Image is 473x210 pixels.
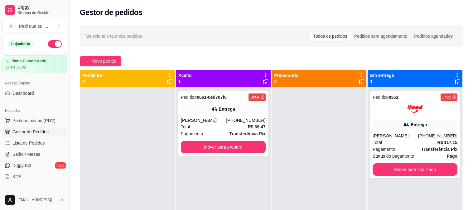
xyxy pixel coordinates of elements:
p: Aceito [178,72,192,79]
span: Pedidos balcão (PDV) [12,117,56,124]
div: [PHONE_NUMBER] [226,117,265,123]
span: Pedido [373,95,386,100]
p: Preparando [274,72,299,79]
span: Pagamento [373,146,395,153]
a: Lista de Pedidos [2,138,67,148]
div: [PERSON_NAME] [373,133,418,139]
a: Salão / Mesas [2,149,67,159]
button: Mover para preparo [181,141,266,153]
span: Lista de Pedidos [12,140,45,146]
span: [EMAIL_ADDRESS][DOMAIN_NAME] [17,198,57,203]
button: Pedidos balcão (PDV) [2,116,67,126]
div: [PHONE_NUMBER] [418,133,457,139]
a: DiggySistema de Gestão [2,2,67,17]
div: Pedidos sem agendamento [351,32,411,41]
div: Todos os pedidos [310,32,351,41]
div: Acesso Rápido [2,78,67,88]
article: Plano Customizado [12,59,46,64]
span: Selecione o tipo dos pedidos [86,33,142,40]
article: até 07/09 [10,65,26,70]
strong: # 0661-0ed707f6 [194,95,227,100]
a: Gestor de Pedidos [2,127,67,137]
div: Pedidos agendados [411,32,456,41]
span: Salão / Mesas [12,151,40,157]
button: Mover para finalizado [373,163,457,176]
p: 1 [370,79,394,85]
a: KDS [2,172,67,182]
strong: R$ 69,47 [248,124,266,129]
strong: R$ 117,15 [437,140,457,145]
p: 0 [82,79,102,85]
span: Total [181,123,190,130]
span: Diggy [17,5,65,10]
a: Diggy Botnovo [2,160,67,170]
span: Pedido [181,95,195,100]
div: 18:04 [250,95,259,100]
p: 1 [178,79,192,85]
button: Select a team [2,20,67,32]
img: ifood [407,101,423,117]
span: Novo pedido [92,58,116,64]
button: Novo pedido [80,56,121,66]
div: [PERSON_NAME] [181,117,226,123]
div: Dia a dia [2,106,67,116]
span: Dashboard [12,90,34,96]
div: 17:22 [442,95,451,100]
div: Catálogo [2,189,67,199]
span: Gestor de Pedidos [12,129,49,135]
div: Loja aberta [8,41,34,47]
span: Status do pagamento [373,153,414,160]
div: Entrega [219,106,235,112]
a: Dashboard [2,88,67,98]
button: Alterar Status [48,40,62,48]
span: Pagamento [181,130,203,137]
span: Diggy Bot [12,162,31,169]
p: Pendente [82,72,102,79]
p: 0 [274,79,299,85]
span: plus [85,59,89,63]
strong: Pago [447,154,457,159]
div: Entrega [411,122,427,128]
button: [EMAIL_ADDRESS][DOMAIN_NAME] [2,193,67,208]
div: Pedi que eu l ... [19,23,48,29]
span: Total [373,139,382,146]
strong: # 8351 [386,95,398,100]
p: Em entrega [370,72,394,79]
strong: Transferência Pix [421,147,457,152]
span: KDS [12,174,22,180]
h2: Gestor de pedidos [80,7,142,17]
a: Plano Customizadoaté 07/09 [2,55,67,73]
strong: Transferência Pix [229,131,266,136]
span: P [8,23,14,29]
span: Sistema de Gestão [17,10,65,15]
